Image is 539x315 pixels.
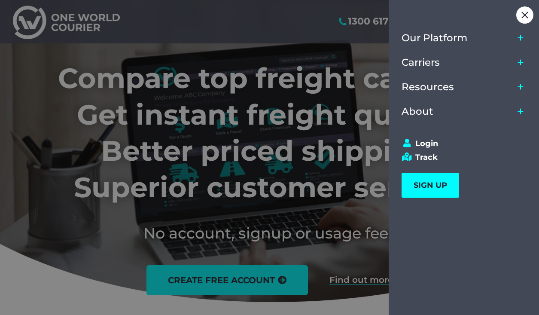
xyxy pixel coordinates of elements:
a: About [402,99,514,124]
a: Our Platform [402,26,514,50]
span: Resources [402,81,454,93]
a: Track [402,153,518,162]
div: Close [516,6,533,24]
a: Login [402,139,518,148]
a: Resources [402,75,514,99]
span: About [402,106,433,117]
a: Carriers [402,50,514,75]
a: SIGN UP [402,173,459,198]
span: Our Platform [402,32,467,44]
span: Carriers [402,57,440,68]
span: SIGN UP [414,180,447,190]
